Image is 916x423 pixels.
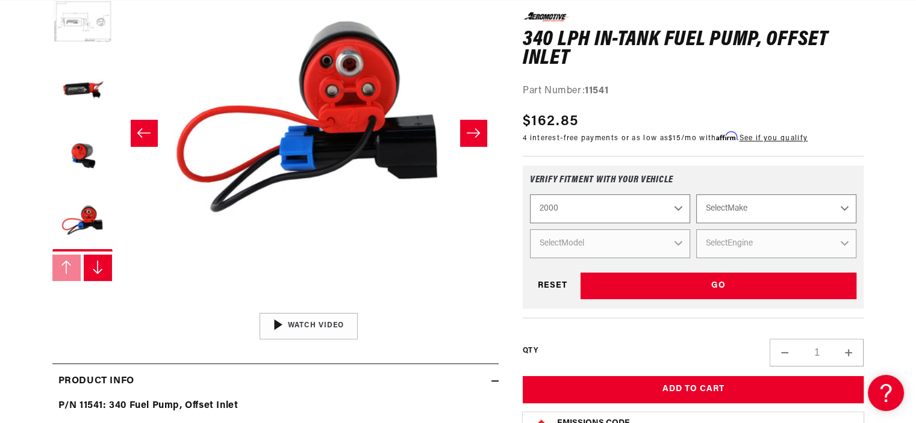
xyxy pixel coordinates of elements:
[460,120,487,146] button: Slide right
[530,273,575,300] div: Reset
[52,255,81,281] button: Slide left
[52,59,113,119] button: Load image 3 in gallery view
[52,191,113,252] button: Load image 5 in gallery view
[523,132,808,144] p: 4 interest-free payments or as low as /mo with .
[52,364,499,399] summary: Product Info
[530,229,690,258] select: Model
[523,111,578,132] span: $162.85
[696,194,856,223] select: Make
[523,30,864,68] h1: 340 LPH In-Tank Fuel Pump, Offset Inlet
[668,135,681,142] span: $15
[523,376,864,403] button: Add to Cart
[716,132,737,141] span: Affirm
[740,135,808,142] a: See if you qualify - Learn more about Affirm Financing (opens in modal)
[52,125,113,185] button: Load image 4 in gallery view
[585,85,608,95] strong: 11541
[696,229,856,258] select: Engine
[84,255,113,281] button: Slide right
[530,175,857,194] div: Verify fitment with your vehicle
[58,374,134,389] h2: Product Info
[131,120,157,146] button: Slide left
[523,83,864,99] div: Part Number:
[530,194,690,223] select: Year
[58,401,238,410] strong: P/N 11541: 340 Fuel Pump, Offset Inlet
[523,346,538,356] label: QTY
